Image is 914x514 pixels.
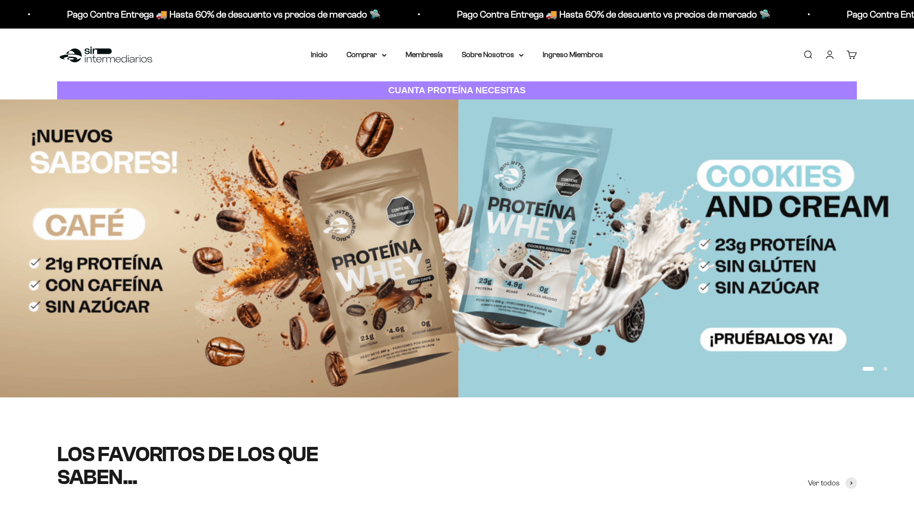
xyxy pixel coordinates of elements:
a: CUANTA PROTEÍNA NECESITAS [57,81,857,100]
p: Pago Contra Entrega 🚚 Hasta 60% de descuento vs precios de mercado 🛸 [456,7,770,22]
a: Ver todos [808,477,857,489]
a: Inicio [311,50,328,59]
span: Ver todos [808,477,840,489]
p: Pago Contra Entrega 🚚 Hasta 60% de descuento vs precios de mercado 🛸 [66,7,380,22]
split-lines: LOS FAVORITOS DE LOS QUE SABEN... [57,443,318,489]
a: Membresía [406,50,443,59]
strong: CUANTA PROTEÍNA NECESITAS [388,85,526,95]
summary: Comprar [347,49,387,61]
summary: Sobre Nosotros [462,49,524,61]
a: Ingreso Miembros [543,50,603,59]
